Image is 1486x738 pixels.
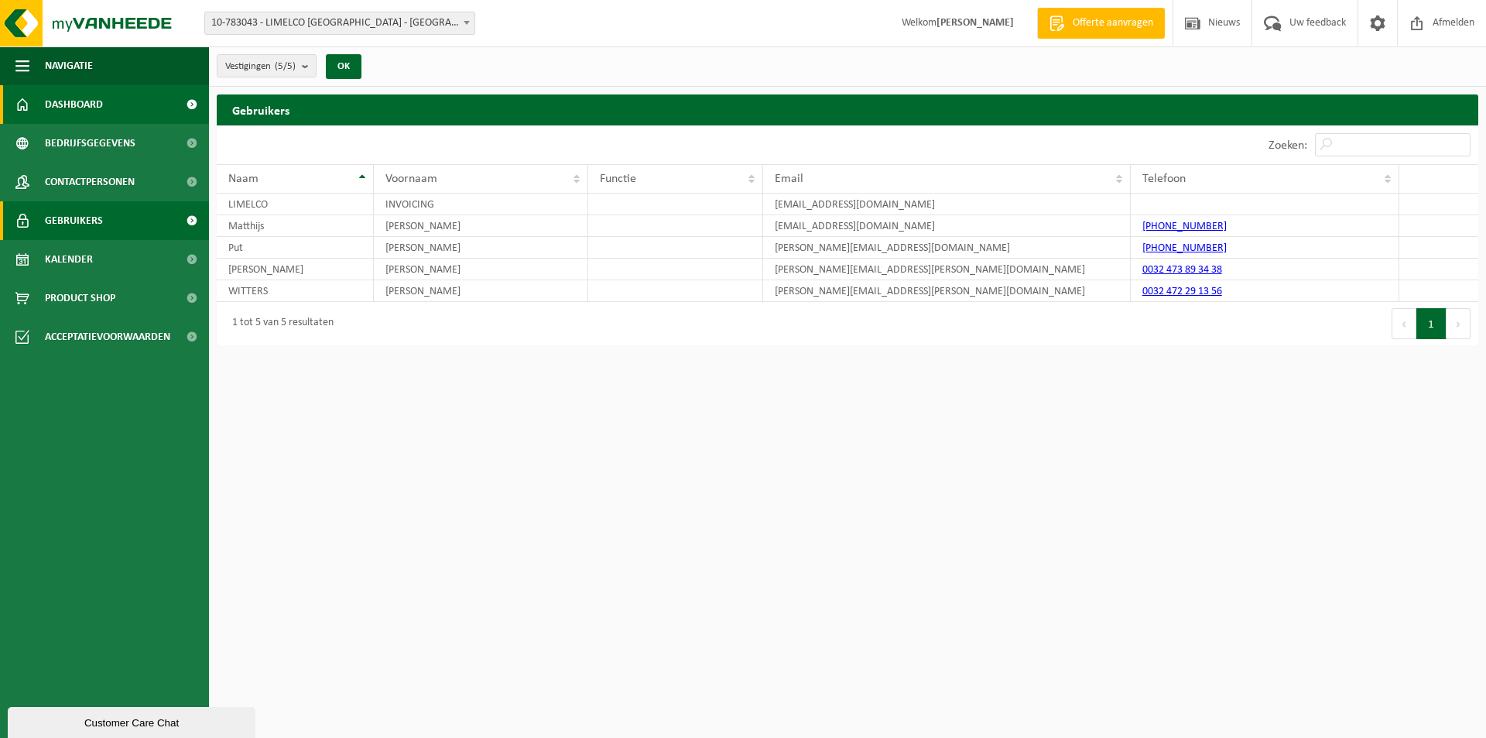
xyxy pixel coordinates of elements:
td: [EMAIL_ADDRESS][DOMAIN_NAME] [763,215,1130,237]
label: Zoeken: [1269,139,1307,152]
count: (5/5) [275,61,296,71]
span: Product Shop [45,279,115,318]
a: Offerte aanvragen [1037,8,1165,39]
span: Dashboard [45,85,103,124]
button: Next [1447,308,1471,339]
span: Kalender [45,240,93,279]
span: Email [775,173,803,185]
iframe: chat widget [8,704,259,738]
td: [EMAIL_ADDRESS][DOMAIN_NAME] [763,194,1130,215]
td: [PERSON_NAME][EMAIL_ADDRESS][PERSON_NAME][DOMAIN_NAME] [763,259,1130,280]
span: Bedrijfsgegevens [45,124,135,163]
span: Navigatie [45,46,93,85]
td: [PERSON_NAME] [374,259,588,280]
span: Telefoon [1142,173,1186,185]
a: [PHONE_NUMBER] [1142,242,1227,254]
span: Contactpersonen [45,163,135,201]
td: [PERSON_NAME] [217,259,374,280]
span: 10-783043 - LIMELCO NV - ZONHOVEN [204,12,475,35]
a: 0032 473 89 34 38 [1142,264,1222,276]
button: 1 [1416,308,1447,339]
h2: Gebruikers [217,94,1478,125]
button: OK [326,54,361,79]
td: [PERSON_NAME] [374,280,588,302]
td: [PERSON_NAME] [374,237,588,259]
td: [PERSON_NAME][EMAIL_ADDRESS][DOMAIN_NAME] [763,237,1130,259]
span: Offerte aanvragen [1069,15,1157,31]
a: [PHONE_NUMBER] [1142,221,1227,232]
span: Acceptatievoorwaarden [45,318,170,356]
td: LIMELCO [217,194,374,215]
button: Previous [1392,308,1416,339]
strong: [PERSON_NAME] [936,17,1014,29]
td: INVOICING [374,194,588,215]
a: 0032 472 29 13 56 [1142,286,1222,297]
span: Voornaam [385,173,437,185]
span: Vestigingen [225,55,296,78]
td: Matthijs [217,215,374,237]
td: [PERSON_NAME] [374,215,588,237]
td: [PERSON_NAME][EMAIL_ADDRESS][PERSON_NAME][DOMAIN_NAME] [763,280,1130,302]
span: Naam [228,173,259,185]
span: Functie [600,173,636,185]
td: WITTERS [217,280,374,302]
span: 10-783043 - LIMELCO NV - ZONHOVEN [205,12,474,34]
span: Gebruikers [45,201,103,240]
button: Vestigingen(5/5) [217,54,317,77]
div: 1 tot 5 van 5 resultaten [224,310,334,338]
td: Put [217,237,374,259]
